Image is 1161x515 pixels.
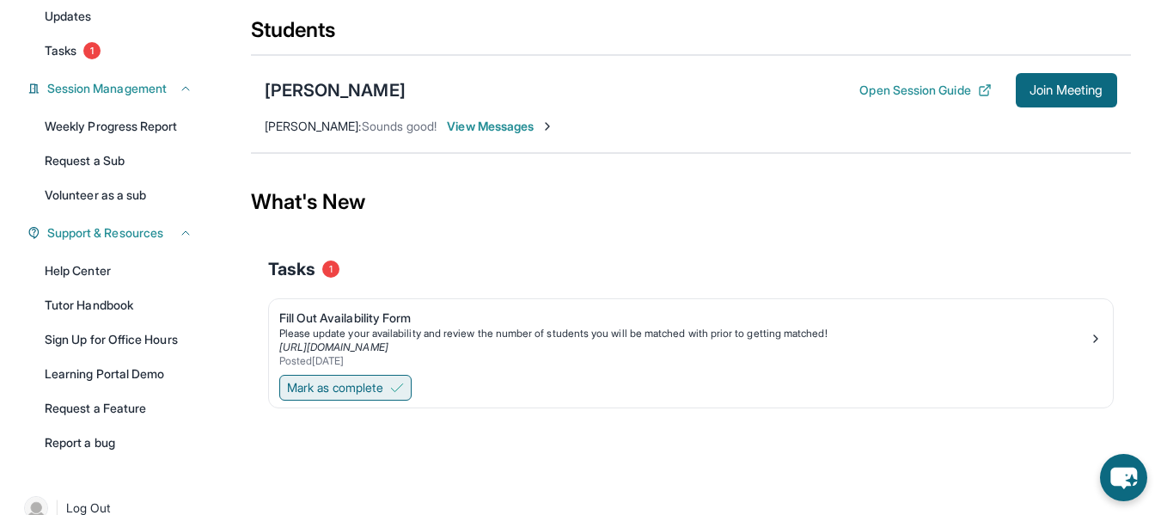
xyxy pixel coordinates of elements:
span: Session Management [47,80,167,97]
a: Sign Up for Office Hours [34,324,203,355]
a: Volunteer as a sub [34,180,203,211]
button: Join Meeting [1016,73,1117,107]
button: chat-button [1100,454,1147,501]
a: Fill Out Availability FormPlease update your availability and review the number of students you w... [269,299,1113,371]
span: Updates [45,8,92,25]
a: Updates [34,1,203,32]
a: Report a bug [34,427,203,458]
span: Support & Resources [47,224,163,242]
button: Support & Resources [40,224,192,242]
button: Open Session Guide [859,82,991,99]
div: Posted [DATE] [279,354,1089,368]
span: View Messages [447,118,554,135]
a: Tasks1 [34,35,203,66]
div: Students [251,16,1131,54]
a: Weekly Progress Report [34,111,203,142]
div: Please update your availability and review the number of students you will be matched with prior ... [279,327,1089,340]
img: Mark as complete [390,381,404,395]
span: Mark as complete [287,379,383,396]
span: 1 [322,261,339,278]
img: Chevron-Right [541,120,554,133]
a: Learning Portal Demo [34,359,203,389]
a: [URL][DOMAIN_NAME] [279,340,388,353]
a: Request a Sub [34,145,203,176]
a: Help Center [34,255,203,286]
span: 1 [83,42,101,59]
a: Request a Feature [34,393,203,424]
div: [PERSON_NAME] [265,78,406,102]
a: Tutor Handbook [34,290,203,321]
div: What's New [251,164,1131,240]
span: Tasks [45,42,76,59]
span: Join Meeting [1030,85,1103,95]
span: [PERSON_NAME] : [265,119,362,133]
button: Session Management [40,80,192,97]
div: Fill Out Availability Form [279,310,1089,327]
span: Sounds good! [362,119,437,133]
span: Tasks [268,257,315,281]
button: Mark as complete [279,375,412,401]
